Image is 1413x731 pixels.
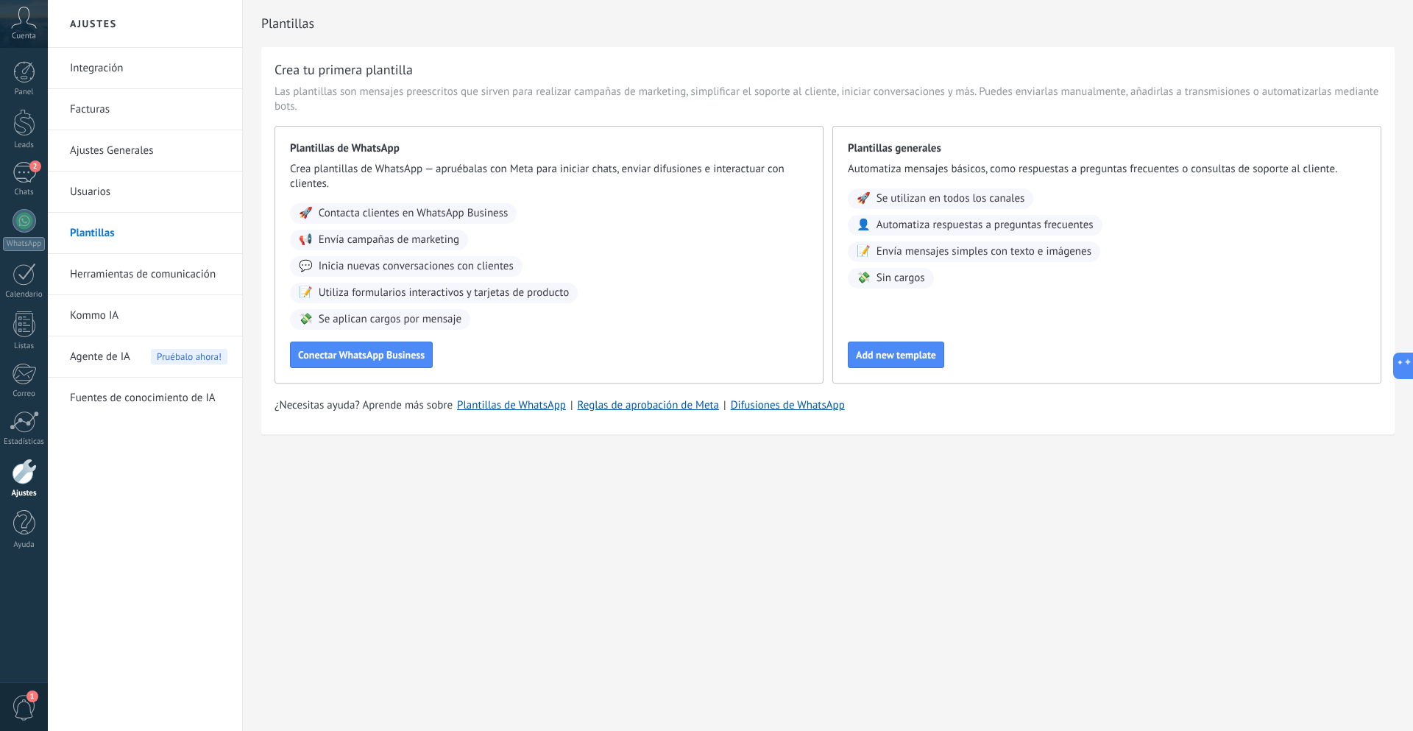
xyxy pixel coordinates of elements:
div: Leads [3,141,46,150]
span: Envía campañas de marketing [319,233,459,247]
a: Integración [70,48,227,89]
a: Difusiones de WhatsApp [731,398,845,412]
span: Agente de IA [70,336,130,378]
li: Usuarios [48,172,242,213]
span: Pruébalo ahora! [151,349,227,364]
span: Se aplican cargos por mensaje [319,312,461,327]
span: Se utilizan en todos los canales [877,191,1025,206]
span: Utiliza formularios interactivos y tarjetas de producto [319,286,570,300]
span: 💬 [299,259,313,274]
span: 💸 [857,271,871,286]
div: Calendario [3,290,46,300]
span: 📝 [857,244,871,259]
div: Ayuda [3,540,46,550]
a: Reglas de aprobación de Meta [578,398,720,412]
button: Add new template [848,342,944,368]
span: 👤 [857,218,871,233]
span: 2 [29,160,41,172]
a: Plantillas [70,213,227,254]
h3: Crea tu primera plantilla [275,60,413,79]
span: Contacta clientes en WhatsApp Business [319,206,509,221]
span: Crea plantillas de WhatsApp — apruébalas con Meta para iniciar chats, enviar difusiones e interac... [290,162,808,191]
span: 🚀 [299,206,313,221]
div: WhatsApp [3,237,45,251]
li: Plantillas [48,213,242,254]
a: Usuarios [70,172,227,213]
a: Ajustes Generales [70,130,227,172]
div: Chats [3,188,46,197]
div: Panel [3,88,46,97]
li: Integración [48,48,242,89]
a: Fuentes de conocimiento de IA [70,378,227,419]
span: Add new template [856,350,936,360]
a: Facturas [70,89,227,130]
div: Correo [3,389,46,399]
span: Cuenta [12,32,36,41]
span: 📝 [299,286,313,300]
a: Agente de IA Pruébalo ahora! [70,336,227,378]
span: 🚀 [857,191,871,206]
h2: Plantillas [261,9,1395,38]
span: Plantillas de WhatsApp [290,141,808,156]
span: Envía mensajes simples con texto e imágenes [877,244,1091,259]
div: Listas [3,342,46,351]
span: Plantillas generales [848,141,1366,156]
div: Ajustes [3,489,46,498]
span: Inicia nuevas conversaciones con clientes [319,259,514,274]
span: 📢 [299,233,313,247]
span: Las plantillas son mensajes preescritos que sirven para realizar campañas de marketing, simplific... [275,85,1381,114]
li: Kommo IA [48,295,242,336]
li: Facturas [48,89,242,130]
span: 1 [26,691,38,702]
span: 💸 [299,312,313,327]
a: Herramientas de comunicación [70,254,227,295]
span: Automatiza respuestas a preguntas frecuentes [877,218,1094,233]
li: Herramientas de comunicación [48,254,242,295]
span: ¿Necesitas ayuda? Aprende más sobre [275,398,453,413]
li: Agente de IA [48,336,242,378]
span: Conectar WhatsApp Business [298,350,425,360]
li: Ajustes Generales [48,130,242,172]
a: Plantillas de WhatsApp [457,398,566,412]
button: Conectar WhatsApp Business [290,342,433,368]
div: Estadísticas [3,437,46,447]
span: Automatiza mensajes básicos, como respuestas a preguntas frecuentes o consultas de soporte al cli... [848,162,1366,177]
li: Fuentes de conocimiento de IA [48,378,242,418]
span: Sin cargos [877,271,925,286]
a: Kommo IA [70,295,227,336]
div: | | [275,398,1381,413]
